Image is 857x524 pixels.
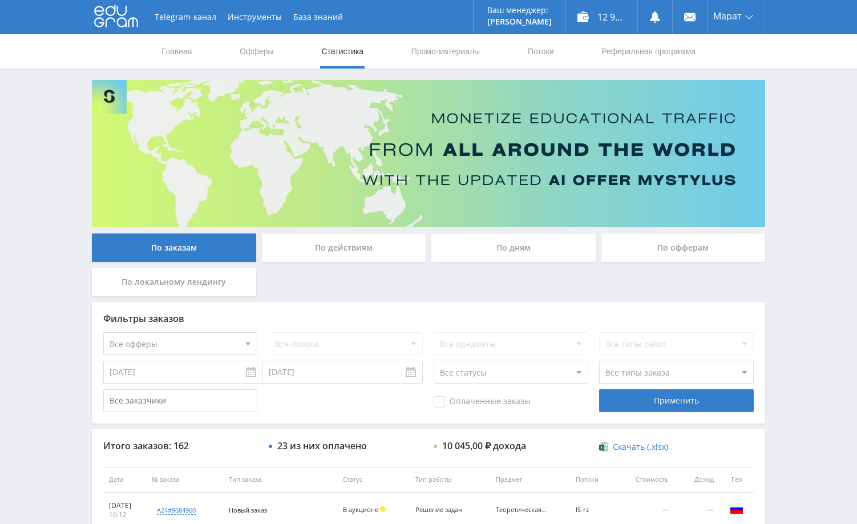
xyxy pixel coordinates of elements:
span: Марат [713,11,742,21]
div: [DATE] [109,501,140,510]
div: a24#9684960 [157,506,196,515]
p: Ваш менеджер: [487,6,552,15]
th: № заказа [146,467,223,493]
div: Итого заказов: 162 [103,441,257,451]
div: Решение задач [415,506,467,514]
a: Промо-материалы [410,34,481,68]
th: Стоимость [618,467,674,493]
div: По заказам [92,233,256,262]
div: По дням [431,233,596,262]
a: Офферы [238,34,275,68]
th: Дата [103,467,146,493]
img: xlsx [599,441,609,452]
a: Статистика [320,34,365,68]
img: Banner [92,80,765,227]
a: Скачать (.xlsx) [599,441,668,453]
img: rus.png [730,502,743,516]
p: [PERSON_NAME] [487,17,552,26]
th: Тип заказа [223,467,337,493]
th: Предмет [490,467,570,493]
input: Все заказчики [103,389,257,412]
div: 16:12 [109,510,140,519]
span: В аукционе [343,505,378,514]
div: 23 из них оплачено [277,441,367,451]
th: Потоки [570,467,618,493]
div: По офферам [601,233,766,262]
th: Гео [719,467,754,493]
span: Скачать (.xlsx) [613,442,668,452]
a: Потоки [527,34,555,68]
div: IS-rz [576,506,612,514]
div: По локальному лендингу [92,268,256,296]
a: Главная [160,34,193,68]
a: Реферальная программа [600,34,697,68]
th: Тип работы [410,467,490,493]
div: По действиям [262,233,426,262]
span: Холд [380,506,386,512]
div: Применить [599,389,753,412]
th: Статус [337,467,410,493]
th: Доход [674,467,719,493]
div: Фильтры заказов [103,313,754,324]
div: 10 045,00 ₽ дохода [442,441,526,451]
span: Оплаченные заказы [434,396,531,408]
div: Теоретическая механика [496,506,547,514]
span: Новый заказ [229,506,267,514]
